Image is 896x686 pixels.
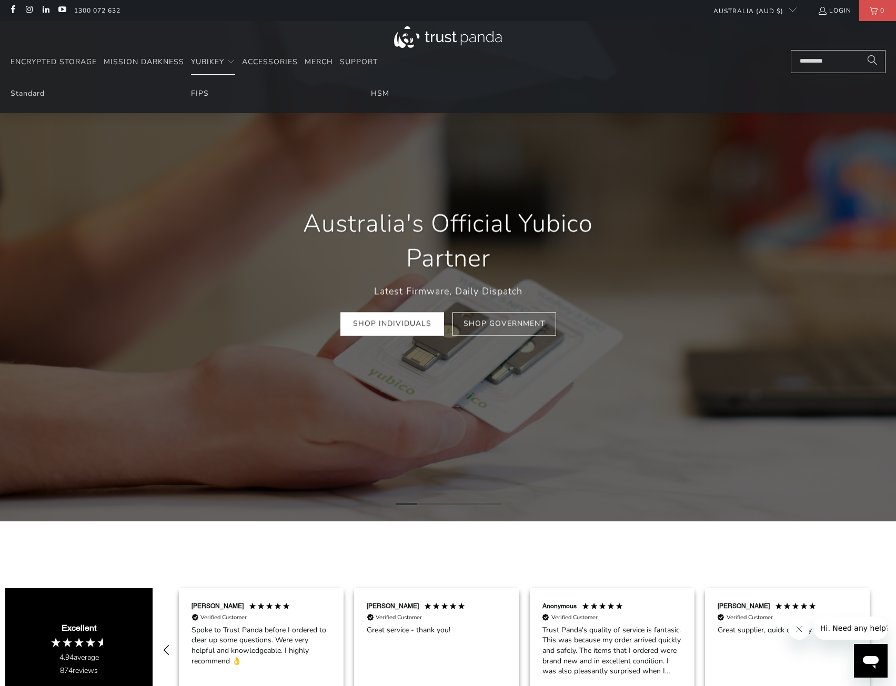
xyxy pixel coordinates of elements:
[438,503,459,505] li: Page dot 3
[62,622,96,634] div: Excellent
[774,602,819,613] div: 5 Stars
[275,284,622,299] p: Latest Firmware, Daily Dispatch
[59,652,99,663] div: average
[104,57,184,67] span: Mission Darkness
[581,602,626,613] div: 5 Stars
[417,503,438,505] li: Page dot 2
[191,50,235,75] summary: YubiKey
[24,6,33,15] a: Trust Panda Australia on Instagram
[814,617,888,640] iframe: Message from company
[11,50,97,75] a: Encrypted Storage
[452,312,556,336] a: Shop Government
[396,503,417,505] li: Page dot 1
[791,50,885,73] input: Search...
[192,625,331,666] div: Spoke to Trust Panda before I ordered to clear up some questions. Were very helpful and knowledge...
[367,625,506,635] div: Great service - thank you!
[200,613,247,621] div: Verified Customer
[789,619,810,640] iframe: Close message
[551,613,598,621] div: Verified Customer
[104,50,184,75] a: Mission Darkness
[59,652,74,662] span: 4.94
[60,665,98,676] div: reviews
[11,50,378,75] nav: Translation missing: en.navigation.header.main_nav
[859,50,885,73] button: Search
[191,57,224,67] span: YubiKey
[74,5,120,16] a: 1300 072 632
[340,50,378,75] a: Support
[340,312,444,336] a: Shop Individuals
[818,5,851,16] a: Login
[305,50,333,75] a: Merch
[275,207,622,276] h1: Australia's Official Yubico Partner
[424,602,468,613] div: 5 Stars
[8,6,17,15] a: Trust Panda Australia on Facebook
[50,637,108,648] div: 4.94 Stars
[11,57,97,67] span: Encrypted Storage
[192,602,244,611] div: [PERSON_NAME]
[376,613,422,621] div: Verified Customer
[371,88,389,98] a: HSM
[242,57,298,67] span: Accessories
[718,625,857,635] div: Great supplier, quick delivery
[11,88,45,98] a: Standard
[305,57,333,67] span: Merch
[542,625,682,677] div: Trust Panda's quality of service is fantasic. This was because my order arrived quickly and safel...
[394,26,502,48] img: Trust Panda Australia
[6,7,76,16] span: Hi. Need any help?
[41,6,50,15] a: Trust Panda Australia on LinkedIn
[480,503,501,505] li: Page dot 5
[727,613,773,621] div: Verified Customer
[248,602,293,613] div: 5 Stars
[367,602,419,611] div: [PERSON_NAME]
[57,6,66,15] a: Trust Panda Australia on YouTube
[60,665,73,675] span: 874
[718,602,770,611] div: [PERSON_NAME]
[154,638,179,663] div: REVIEWS.io Carousel Scroll Left
[542,602,577,611] div: Anonymous
[854,644,888,678] iframe: Button to launch messaging window
[340,57,378,67] span: Support
[459,503,480,505] li: Page dot 4
[242,50,298,75] a: Accessories
[191,88,209,98] a: FIPS
[5,542,891,574] iframe: Reviews Widget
